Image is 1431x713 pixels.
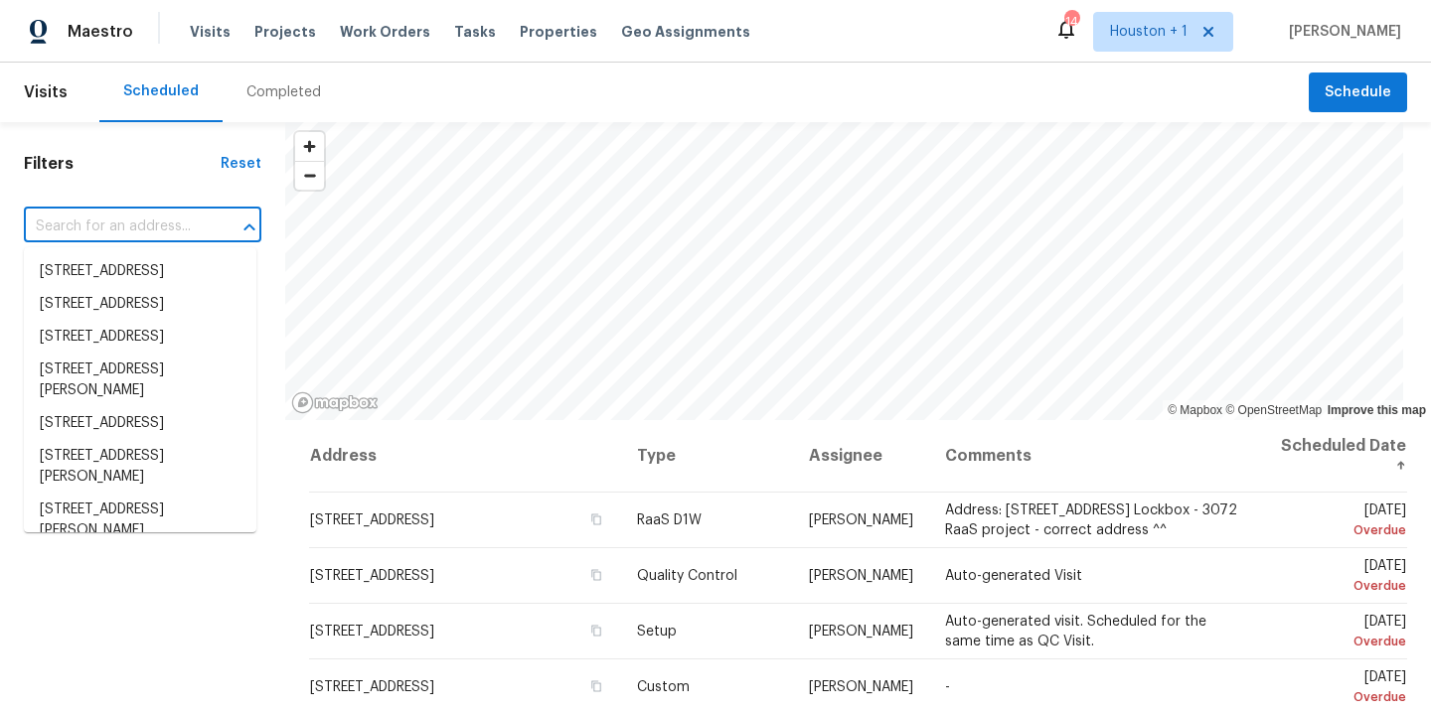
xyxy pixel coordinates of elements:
[809,680,913,694] span: [PERSON_NAME]
[295,162,324,190] span: Zoom out
[1309,72,1407,113] button: Schedule
[1328,403,1426,417] a: Improve this map
[310,625,434,639] span: [STREET_ADDRESS]
[454,25,496,39] span: Tasks
[945,615,1206,648] span: Auto-generated visit. Scheduled for the same time as QC Visit.
[809,569,913,583] span: [PERSON_NAME]
[24,212,206,242] input: Search for an address...
[236,214,263,241] button: Close
[945,503,1237,537] span: Address: [STREET_ADDRESS] Lockbox - 3072 RaaS project - correct address ^^
[24,354,256,407] li: [STREET_ADDRESS][PERSON_NAME]
[1274,632,1406,651] div: Overdue
[68,22,133,42] span: Maestro
[24,407,256,440] li: [STREET_ADDRESS]
[310,680,434,694] span: [STREET_ADDRESS]
[24,255,256,288] li: [STREET_ADDRESS]
[24,494,256,547] li: [STREET_ADDRESS][PERSON_NAME]
[1225,403,1322,417] a: OpenStreetMap
[1274,503,1406,540] span: [DATE]
[637,625,677,639] span: Setup
[621,22,750,42] span: Geo Assignments
[587,622,605,640] button: Copy Address
[1274,670,1406,707] span: [DATE]
[637,513,702,527] span: RaaS D1W
[246,82,321,102] div: Completed
[1064,12,1078,32] div: 14
[587,510,605,528] button: Copy Address
[1281,22,1401,42] span: [PERSON_NAME]
[793,420,929,493] th: Assignee
[1274,520,1406,540] div: Overdue
[340,22,430,42] span: Work Orders
[809,513,913,527] span: [PERSON_NAME]
[945,680,950,694] span: -
[1274,559,1406,596] span: [DATE]
[637,680,690,694] span: Custom
[123,81,199,101] div: Scheduled
[310,569,434,583] span: [STREET_ADDRESS]
[1258,420,1407,493] th: Scheduled Date ↑
[1274,615,1406,651] span: [DATE]
[24,154,221,174] h1: Filters
[291,391,379,414] a: Mapbox homepage
[945,569,1082,583] span: Auto-generated Visit
[637,569,737,583] span: Quality Control
[587,566,605,584] button: Copy Address
[24,440,256,494] li: [STREET_ADDRESS][PERSON_NAME]
[1325,80,1391,105] span: Schedule
[1168,403,1222,417] a: Mapbox
[310,513,434,527] span: [STREET_ADDRESS]
[24,288,256,321] li: [STREET_ADDRESS]
[621,420,793,493] th: Type
[309,420,621,493] th: Address
[1274,687,1406,707] div: Overdue
[809,625,913,639] span: [PERSON_NAME]
[929,420,1258,493] th: Comments
[587,677,605,695] button: Copy Address
[295,161,324,190] button: Zoom out
[1110,22,1188,42] span: Houston + 1
[190,22,231,42] span: Visits
[1274,576,1406,596] div: Overdue
[221,154,261,174] div: Reset
[520,22,597,42] span: Properties
[285,122,1403,420] canvas: Map
[24,71,68,114] span: Visits
[295,132,324,161] button: Zoom in
[24,321,256,354] li: [STREET_ADDRESS]
[254,22,316,42] span: Projects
